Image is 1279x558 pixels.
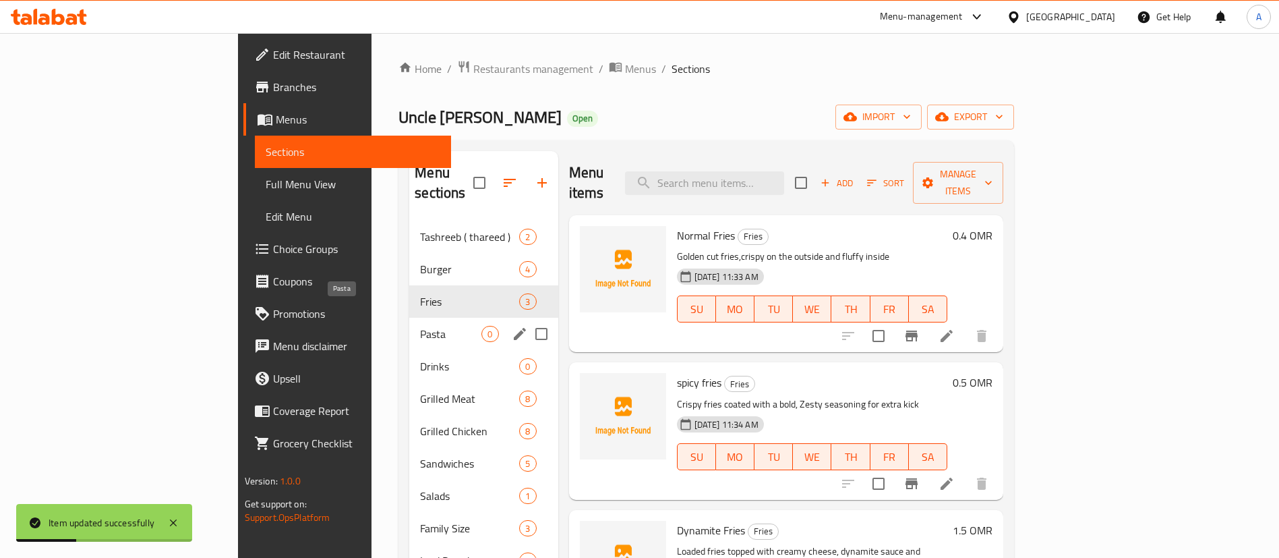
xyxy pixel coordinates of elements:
[895,320,928,352] button: Branch-specific-item
[677,296,716,323] button: SU
[870,443,909,470] button: FR
[243,265,452,298] a: Coupons
[939,328,955,344] a: Edit menu item
[520,393,535,406] span: 8
[519,391,536,407] div: items
[953,373,992,392] h6: 0.5 OMR
[520,360,535,373] span: 0
[677,396,948,413] p: Crispy fries coated with a bold, Zesty seasoning for extra kick
[580,373,666,459] img: spicy fries
[519,229,536,245] div: items
[724,376,755,392] div: Fries
[567,113,598,124] span: Open
[409,480,558,512] div: Salads1
[409,253,558,285] div: Burger4
[909,443,947,470] button: SA
[420,326,481,342] span: Pasta
[677,520,745,540] span: Dynamite Fries
[245,509,330,526] a: Support.OpsPlatform
[1256,9,1261,24] span: A
[520,490,535,503] span: 1
[837,300,864,319] span: TH
[266,176,441,192] span: Full Menu View
[867,175,904,191] span: Sort
[609,60,656,78] a: Menus
[273,370,441,387] span: Upsell
[689,271,764,283] span: [DATE] 11:33 AM
[520,263,535,276] span: 4
[409,415,558,447] div: Grilled Chicken8
[965,320,998,352] button: delete
[754,296,793,323] button: TU
[243,362,452,395] a: Upsell
[520,425,535,438] span: 8
[927,105,1014,130] button: export
[938,109,1003,125] span: export
[243,427,452,459] a: Grocery Checklist
[420,488,519,504] span: Salads
[420,423,519,439] span: Grilled Chicken
[420,229,519,245] span: Tashreeb ( thareed )
[793,443,831,470] button: WE
[677,225,735,246] span: Normal Fries
[846,109,911,125] span: import
[870,296,909,323] button: FR
[243,71,452,103] a: Branches
[243,330,452,362] a: Menu disclaimer
[953,521,992,540] h6: 1.5 OMR
[519,455,536,472] div: items
[420,261,519,277] div: Burger
[837,447,864,467] span: TH
[273,435,441,451] span: Grocery Checklist
[725,376,754,392] span: Fries
[864,322,893,350] span: Select to update
[815,173,858,194] button: Add
[519,358,536,374] div: items
[625,61,656,77] span: Menus
[569,163,609,203] h2: Menu items
[49,515,154,530] div: Item updated successfully
[895,468,928,500] button: Branch-specific-item
[473,61,593,77] span: Restaurants management
[273,273,441,289] span: Coupons
[465,169,494,197] span: Select all sections
[520,296,535,308] span: 3
[677,443,716,470] button: SU
[409,350,558,383] div: Drinks0
[494,167,526,199] span: Sort sections
[738,229,769,245] div: Fries
[526,167,558,199] button: Add section
[420,358,519,374] span: Drinks
[273,47,441,63] span: Edit Restaurant
[420,520,519,536] span: Family Size
[965,468,998,500] button: delete
[255,136,452,168] a: Sections
[243,395,452,427] a: Coverage Report
[831,443,870,470] button: TH
[510,324,530,344] button: edit
[677,248,948,265] p: Golden cut fries,crispy on the outside and fluffy inside
[913,162,1003,204] button: Manage items
[864,470,893,498] span: Select to update
[683,447,711,467] span: SU
[677,372,721,393] span: spicy fries
[243,103,452,136] a: Menus
[661,61,666,77] li: /
[599,61,603,77] li: /
[420,455,519,472] span: Sandwiches
[760,447,787,467] span: TU
[858,173,913,194] span: Sort items
[409,285,558,318] div: Fries3
[953,226,992,245] h6: 0.4 OMR
[273,338,441,354] span: Menu disclaimer
[738,229,768,244] span: Fries
[625,171,784,195] input: search
[819,175,855,191] span: Add
[864,173,908,194] button: Sort
[409,447,558,480] div: Sandwiches5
